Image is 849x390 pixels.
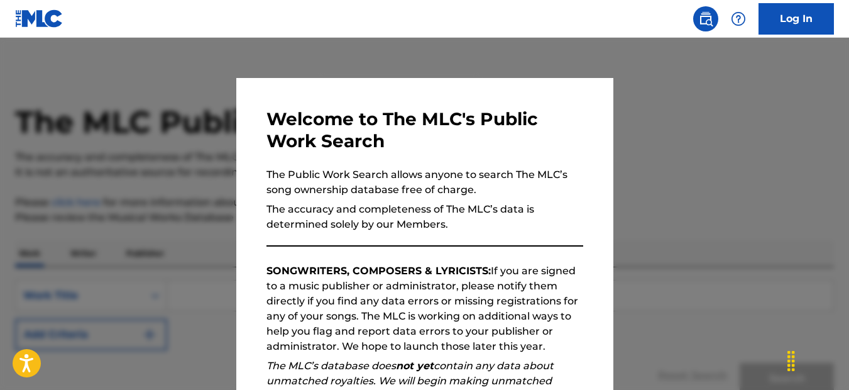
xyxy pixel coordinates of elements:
[731,11,746,26] img: help
[266,264,583,354] p: If you are signed to a music publisher or administrator, please notify them directly if you find ...
[266,202,583,232] p: The accuracy and completeness of The MLC’s data is determined solely by our Members.
[15,9,63,28] img: MLC Logo
[693,6,718,31] a: Public Search
[726,6,751,31] div: Help
[266,108,583,152] h3: Welcome to The MLC's Public Work Search
[786,330,849,390] iframe: Chat Widget
[759,3,834,35] a: Log In
[781,342,801,380] div: Drag
[266,167,583,198] p: The Public Work Search allows anyone to search The MLC’s song ownership database free of charge.
[698,11,713,26] img: search
[266,265,491,277] strong: SONGWRITERS, COMPOSERS & LYRICISTS:
[396,360,434,372] strong: not yet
